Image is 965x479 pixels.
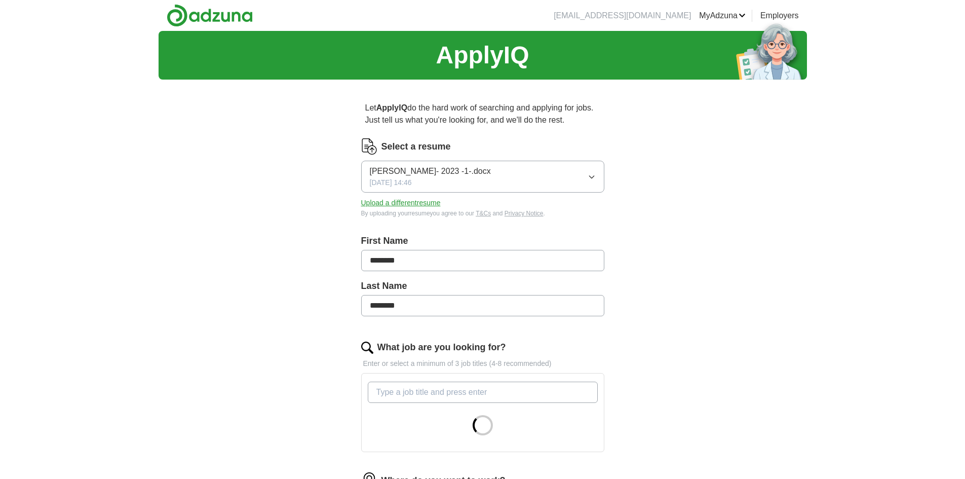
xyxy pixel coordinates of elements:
[368,382,598,403] input: Type a job title and press enter
[376,103,407,112] strong: ApplyIQ
[476,210,491,217] a: T&Cs
[377,341,506,354] label: What job are you looking for?
[167,4,253,27] img: Adzuna logo
[370,177,412,188] span: [DATE] 14:46
[361,98,604,130] p: Let do the hard work of searching and applying for jobs. Just tell us what you're looking for, an...
[361,161,604,193] button: [PERSON_NAME]- 2023 -1-.docx[DATE] 14:46
[554,10,691,22] li: [EMAIL_ADDRESS][DOMAIN_NAME]
[436,37,529,73] h1: ApplyIQ
[699,10,746,22] a: MyAdzuna
[361,342,373,354] img: search.png
[361,198,441,208] button: Upload a differentresume
[381,140,451,154] label: Select a resume
[370,165,491,177] span: [PERSON_NAME]- 2023 -1-.docx
[505,210,544,217] a: Privacy Notice
[760,10,799,22] a: Employers
[361,358,604,369] p: Enter or select a minimum of 3 job titles (4-8 recommended)
[361,209,604,218] div: By uploading your resume you agree to our and .
[361,279,604,293] label: Last Name
[361,138,377,155] img: CV Icon
[361,234,604,248] label: First Name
